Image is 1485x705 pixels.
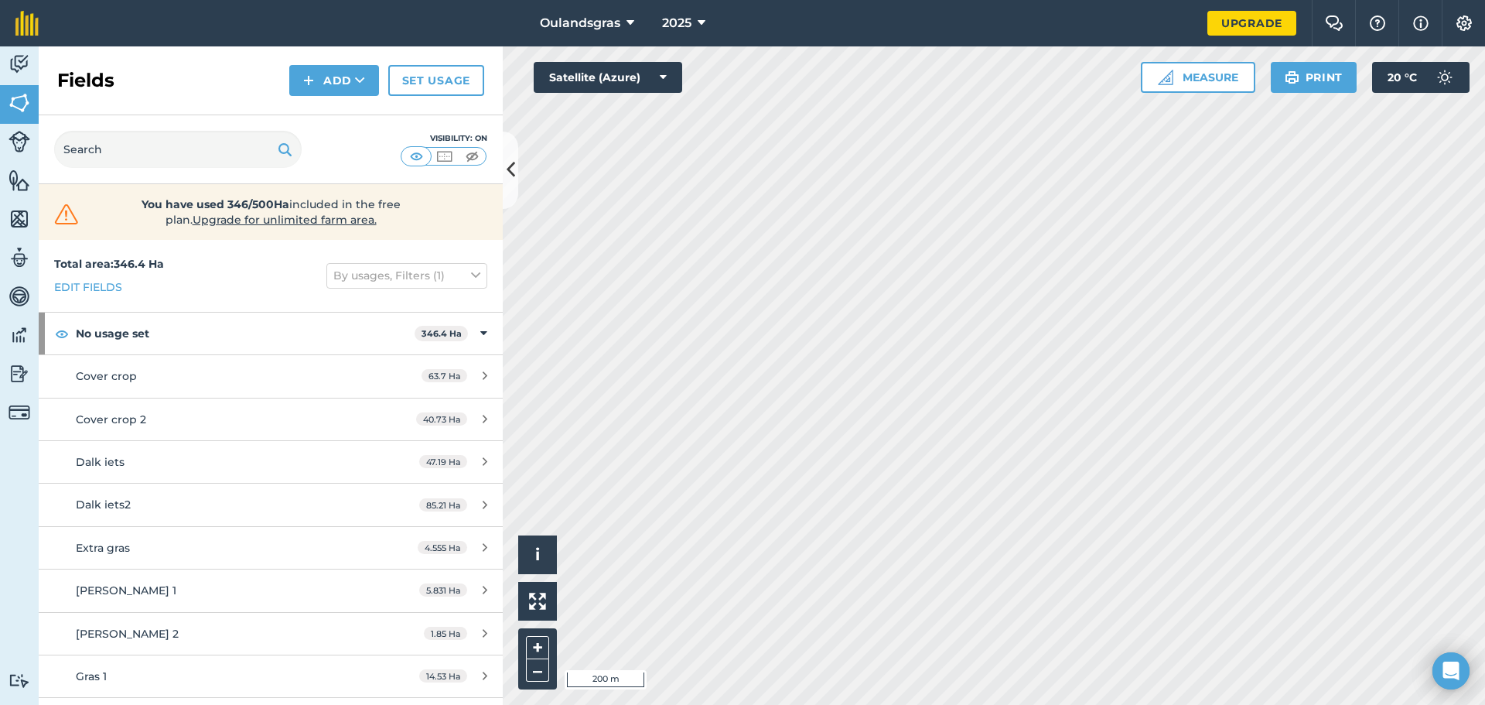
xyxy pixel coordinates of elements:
[529,593,546,610] img: Four arrows, one pointing top left, one top right, one bottom right and the last bottom left
[51,197,490,228] a: You have used 346/500Haincluded in the free plan.Upgrade for unlimited farm area.
[419,498,467,512] span: 85.21 Ha
[1141,62,1255,93] button: Measure
[1158,70,1173,85] img: Ruler icon
[15,11,39,36] img: fieldmargin Logo
[39,355,503,397] a: Cover crop63.7 Ha
[1368,15,1387,31] img: A question mark icon
[463,149,482,164] img: svg+xml;base64,PHN2ZyB4bWxucz0iaHR0cDovL3d3dy53My5vcmcvMjAwMC9zdmciIHdpZHRoPSI1MCIgaGVpZ2h0PSI0MC...
[76,369,137,383] span: Cover crop
[1455,15,1473,31] img: A cog icon
[407,149,426,164] img: svg+xml;base64,PHN2ZyB4bWxucz0iaHR0cDovL3d3dy53My5vcmcvMjAwMC9zdmciIHdpZHRoPSI1MCIgaGVpZ2h0PSI0MC...
[303,71,314,90] img: svg+xml;base64,PHN2ZyB4bWxucz0iaHR0cDovL3d3dy53My5vcmcvMjAwMC9zdmciIHdpZHRoPSIxNCIgaGVpZ2h0PSIyNC...
[51,203,82,226] img: svg+xml;base64,PHN2ZyB4bWxucz0iaHR0cDovL3d3dy53My5vcmcvMjAwMC9zdmciIHdpZHRoPSIzMiIgaGVpZ2h0PSIzMC...
[1325,15,1343,31] img: Two speech bubbles overlapping with the left bubble in the forefront
[401,132,487,145] div: Visibility: On
[55,324,69,343] img: svg+xml;base64,PHN2ZyB4bWxucz0iaHR0cDovL3d3dy53My5vcmcvMjAwMC9zdmciIHdpZHRoPSIxOCIgaGVpZ2h0PSIyNC...
[9,362,30,385] img: svg+xml;base64,PD94bWwgdmVyc2lvbj0iMS4wIiBlbmNvZGluZz0idXRmLTgiPz4KPCEtLSBHZW5lcmF0b3I6IEFkb2JlIE...
[419,669,467,683] span: 14.53 Ha
[9,169,30,192] img: svg+xml;base64,PHN2ZyB4bWxucz0iaHR0cDovL3d3dy53My5vcmcvMjAwMC9zdmciIHdpZHRoPSI1NiIgaGVpZ2h0PSI2MC...
[39,655,503,697] a: Gras 114.53 Ha
[418,541,467,554] span: 4.555 Ha
[1271,62,1357,93] button: Print
[540,14,620,33] span: Oulandsgras
[424,627,467,640] span: 1.85 Ha
[289,65,379,96] button: Add
[57,68,114,93] h2: Fields
[662,14,691,33] span: 2025
[1413,14,1429,33] img: svg+xml;base64,PHN2ZyB4bWxucz0iaHR0cDovL3d3dy53My5vcmcvMjAwMC9zdmciIHdpZHRoPSIxNyIgaGVpZ2h0PSIxNy...
[9,673,30,688] img: svg+xml;base64,PD94bWwgdmVyc2lvbj0iMS4wIiBlbmNvZGluZz0idXRmLTgiPz4KPCEtLSBHZW5lcmF0b3I6IEFkb2JlIE...
[1372,62,1470,93] button: 20 °C
[76,498,131,512] span: Dalk iets2
[534,62,682,93] button: Satellite (Azure)
[39,313,503,354] div: No usage set346.4 Ha
[39,484,503,525] a: Dalk iets285.21 Ha
[326,263,487,288] button: By usages, Filters (1)
[39,613,503,655] a: [PERSON_NAME] 21.85 Ha
[54,279,122,296] a: Edit fields
[39,570,503,611] a: [PERSON_NAME] 15.831 Ha
[518,536,557,574] button: i
[54,131,302,168] input: Search
[1285,68,1299,87] img: svg+xml;base64,PHN2ZyB4bWxucz0iaHR0cDovL3d3dy53My5vcmcvMjAwMC9zdmciIHdpZHRoPSIxOSIgaGVpZ2h0PSIyNC...
[1429,62,1460,93] img: svg+xml;base64,PD94bWwgdmVyc2lvbj0iMS4wIiBlbmNvZGluZz0idXRmLTgiPz4KPCEtLSBHZW5lcmF0b3I6IEFkb2JlIE...
[535,545,540,564] span: i
[39,399,503,440] a: Cover crop 240.73 Ha
[9,402,30,423] img: svg+xml;base64,PD94bWwgdmVyc2lvbj0iMS4wIiBlbmNvZGluZz0idXRmLTgiPz4KPCEtLSBHZW5lcmF0b3I6IEFkb2JlIE...
[54,257,164,271] strong: Total area : 346.4 Ha
[76,455,125,469] span: Dalk iets
[422,328,462,339] strong: 346.4 Ha
[76,541,130,555] span: Extra gras
[106,197,435,228] span: included in the free plan .
[1432,652,1470,690] div: Open Intercom Messenger
[39,441,503,483] a: Dalk iets47.19 Ha
[419,584,467,597] span: 5.831 Ha
[278,140,292,159] img: svg+xml;base64,PHN2ZyB4bWxucz0iaHR0cDovL3d3dy53My5vcmcvMjAwMC9zdmciIHdpZHRoPSIxOSIgaGVpZ2h0PSIyNC...
[39,527,503,569] a: Extra gras4.555 Ha
[9,207,30,231] img: svg+xml;base64,PHN2ZyB4bWxucz0iaHR0cDovL3d3dy53My5vcmcvMjAwMC9zdmciIHdpZHRoPSI1NiIgaGVpZ2h0PSI2MC...
[76,584,176,597] span: [PERSON_NAME] 1
[9,285,30,308] img: svg+xml;base64,PD94bWwgdmVyc2lvbj0iMS4wIiBlbmNvZGluZz0idXRmLTgiPz4KPCEtLSBHZW5lcmF0b3I6IEFkb2JlIE...
[9,131,30,152] img: svg+xml;base64,PD94bWwgdmVyc2lvbj0iMS4wIiBlbmNvZGluZz0idXRmLTgiPz4KPCEtLSBHZW5lcmF0b3I6IEFkb2JlIE...
[9,246,30,269] img: svg+xml;base64,PD94bWwgdmVyc2lvbj0iMS4wIiBlbmNvZGluZz0idXRmLTgiPz4KPCEtLSBHZW5lcmF0b3I6IEFkb2JlIE...
[9,323,30,347] img: svg+xml;base64,PD94bWwgdmVyc2lvbj0iMS4wIiBlbmNvZGluZz0idXRmLTgiPz4KPCEtLSBHZW5lcmF0b3I6IEFkb2JlIE...
[419,455,467,468] span: 47.19 Ha
[435,149,454,164] img: svg+xml;base64,PHN2ZyB4bWxucz0iaHR0cDovL3d3dy53My5vcmcvMjAwMC9zdmciIHdpZHRoPSI1MCIgaGVpZ2h0PSI0MC...
[142,197,289,211] strong: You have used 346/500Ha
[9,91,30,115] img: svg+xml;base64,PHN2ZyB4bWxucz0iaHR0cDovL3d3dy53My5vcmcvMjAwMC9zdmciIHdpZHRoPSI1NiIgaGVpZ2h0PSI2MC...
[76,412,146,426] span: Cover crop 2
[416,412,467,426] span: 40.73 Ha
[1388,62,1417,93] span: 20 ° C
[526,659,549,682] button: –
[76,669,107,683] span: Gras 1
[1207,11,1296,36] a: Upgrade
[193,213,377,227] span: Upgrade for unlimited farm area.
[526,636,549,659] button: +
[76,313,415,354] strong: No usage set
[76,627,179,641] span: [PERSON_NAME] 2
[422,369,467,382] span: 63.7 Ha
[388,65,484,96] a: Set usage
[9,53,30,76] img: svg+xml;base64,PD94bWwgdmVyc2lvbj0iMS4wIiBlbmNvZGluZz0idXRmLTgiPz4KPCEtLSBHZW5lcmF0b3I6IEFkb2JlIE...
